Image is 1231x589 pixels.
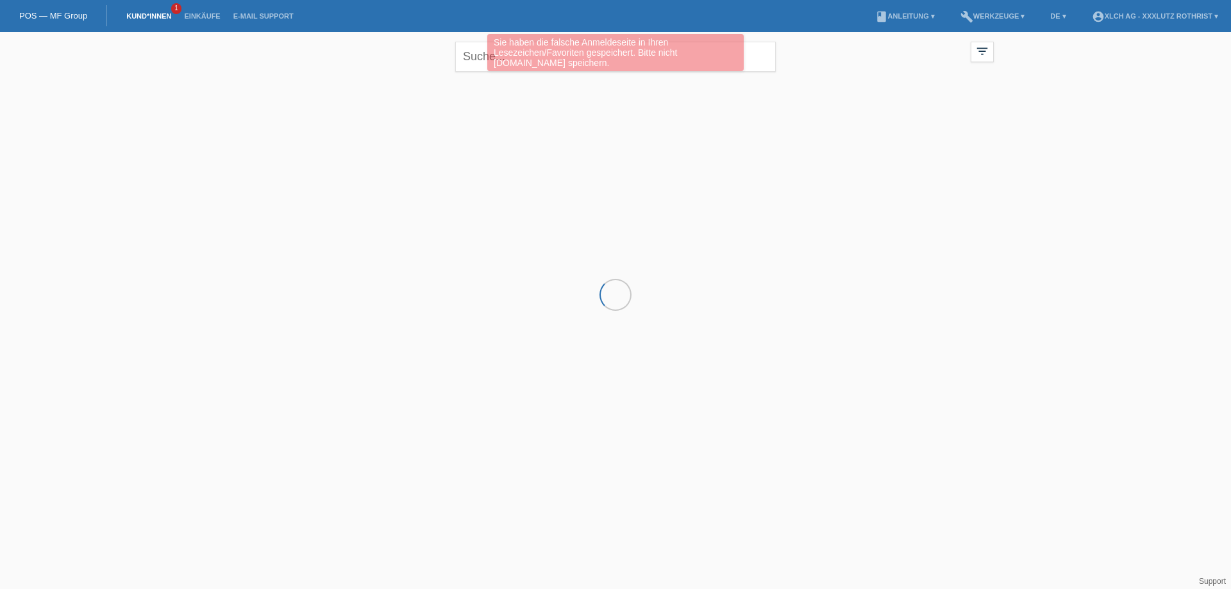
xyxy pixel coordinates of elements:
[1092,10,1105,23] i: account_circle
[875,10,888,23] i: book
[869,12,941,20] a: bookAnleitung ▾
[960,10,973,23] i: build
[178,12,226,20] a: Einkäufe
[19,11,87,21] a: POS — MF Group
[227,12,300,20] a: E-Mail Support
[1085,12,1225,20] a: account_circleXLCH AG - XXXLutz Rothrist ▾
[1044,12,1072,20] a: DE ▾
[1199,577,1226,586] a: Support
[120,12,178,20] a: Kund*innen
[171,3,181,14] span: 1
[487,34,744,71] div: Sie haben die falsche Anmeldeseite in Ihren Lesezeichen/Favoriten gespeichert. Bitte nicht [DOMAI...
[954,12,1032,20] a: buildWerkzeuge ▾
